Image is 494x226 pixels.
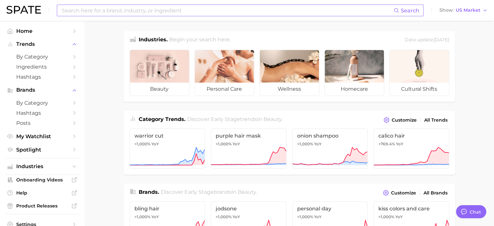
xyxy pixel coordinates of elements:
span: YoY [314,141,322,147]
a: personal care [195,50,254,96]
a: by Category [5,52,79,62]
a: Product Releases [5,201,79,211]
span: wellness [260,83,319,96]
span: Customize [392,117,417,123]
a: Hashtags [5,108,79,118]
span: My Watchlist [16,133,68,140]
img: SPATE [6,6,41,14]
a: purple hair mask>1,000% YoY [211,128,286,169]
a: by Category [5,98,79,108]
a: wellness [260,50,319,96]
button: Customize [382,115,418,125]
button: Industries [5,162,79,171]
span: Category Trends . [139,116,185,122]
a: beauty [130,50,189,96]
span: Brands . [139,189,159,195]
span: +769.4% [378,141,395,146]
span: warrior cut [134,133,200,139]
span: YoY [233,214,240,219]
span: Discover Early Stage brands in . [161,189,257,195]
span: >1,000% [297,214,313,219]
a: Hashtags [5,72,79,82]
div: Data update: [DATE] [405,36,449,45]
a: Posts [5,118,79,128]
span: Customize [391,190,416,196]
a: Home [5,26,79,36]
a: All Brands [422,189,449,197]
button: Trends [5,39,79,49]
span: personal care [195,83,254,96]
span: calico hair [378,133,444,139]
span: Hashtags [16,110,68,116]
span: personal day [297,206,363,212]
span: Onboarding Videos [16,177,68,183]
span: >1,000% [134,141,150,146]
span: Search [401,7,419,14]
span: YoY [396,141,403,147]
button: ShowUS Market [438,6,489,15]
button: Customize [381,188,417,197]
span: homecare [325,83,384,96]
span: All Trends [424,117,448,123]
span: >1,000% [378,214,394,219]
span: jodsone [216,206,282,212]
span: Ingredients [16,64,68,70]
span: purple hair mask [216,133,282,139]
span: Home [16,28,68,34]
span: Trends [16,41,68,47]
span: Hashtags [16,74,68,80]
a: warrior cut>1,000% YoY [130,128,205,169]
a: My Watchlist [5,131,79,141]
span: by Category [16,54,68,60]
span: YoY [151,141,159,147]
span: bling hair [134,206,200,212]
span: onion shampoo [297,133,363,139]
a: cultural shifts [389,50,449,96]
span: YoY [314,214,322,219]
a: Spotlight [5,145,79,155]
span: beauty [130,83,189,96]
span: Brands [16,87,68,93]
span: Posts [16,120,68,126]
span: beauty [263,116,282,122]
span: by Category [16,100,68,106]
span: beauty [238,189,256,195]
span: >1,000% [216,141,232,146]
a: homecare [324,50,384,96]
span: >1,000% [134,214,150,219]
span: cultural shifts [390,83,449,96]
a: Help [5,188,79,198]
span: YoY [395,214,403,219]
span: Product Releases [16,203,68,209]
button: Brands [5,85,79,95]
span: Help [16,190,68,196]
span: Spotlight [16,147,68,153]
a: Ingredients [5,62,79,72]
span: YoY [233,141,240,147]
span: US Market [456,8,480,12]
span: YoY [151,214,159,219]
a: All Trends [423,116,449,125]
span: kiss colors and care [378,206,444,212]
span: Discover Early Stage trends in . [187,116,283,122]
span: >1,000% [216,214,232,219]
a: calico hair+769.4% YoY [374,128,449,169]
span: Show [439,8,454,12]
span: Industries [16,164,68,169]
input: Search here for a brand, industry, or ingredient [61,5,394,16]
span: >1,000% [297,141,313,146]
a: onion shampoo>1,000% YoY [292,128,368,169]
a: Onboarding Videos [5,175,79,185]
h1: Industries. [139,36,168,45]
h2: Begin your search here. [169,36,231,45]
span: All Brands [424,190,448,196]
